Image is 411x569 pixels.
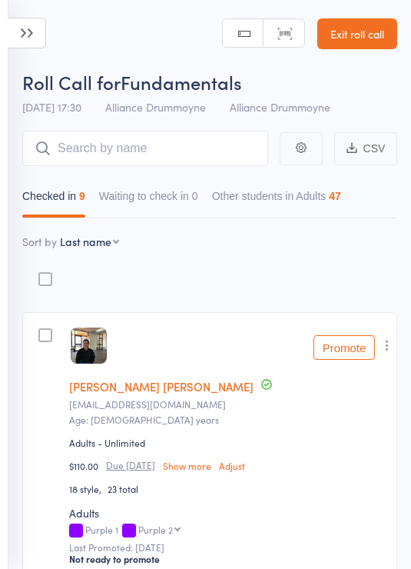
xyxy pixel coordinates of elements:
div: 0 [192,190,198,202]
span: Alliance Drummoyne [105,99,206,115]
span: Fundamentals [121,69,242,95]
div: Not ready to promote [69,553,386,565]
small: ericaeiko07@gmail.com [69,399,386,410]
a: [PERSON_NAME] [PERSON_NAME] [69,378,254,394]
div: 9 [79,190,85,202]
button: Promote [313,335,375,360]
a: Show more [163,461,211,471]
img: image1709689943.png [71,328,107,364]
a: Adjust [219,461,245,471]
small: Last Promoted: [DATE] [69,542,386,553]
span: [DATE] 17:30 [22,99,81,115]
button: Checked in9 [22,182,85,218]
div: Purple 1 [69,524,386,537]
input: Search by name [22,131,268,166]
div: Purple 2 [138,524,173,534]
button: CSV [334,132,397,165]
small: Due [DATE] [106,460,155,471]
span: Age: [DEMOGRAPHIC_DATA] years [69,413,219,426]
span: Alliance Drummoyne [230,99,330,115]
label: Sort by [22,234,57,249]
span: Roll Call for [22,69,121,95]
div: Adults [69,505,386,521]
div: $110.00 [69,459,386,472]
div: Last name [60,234,111,249]
button: Other students in Adults47 [212,182,341,218]
span: 23 total [108,482,138,495]
div: 47 [329,190,341,202]
span: 18 style [69,482,108,495]
a: Exit roll call [317,18,397,49]
div: Adults - Unlimited [69,436,145,449]
button: Waiting to check in0 [99,182,198,218]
